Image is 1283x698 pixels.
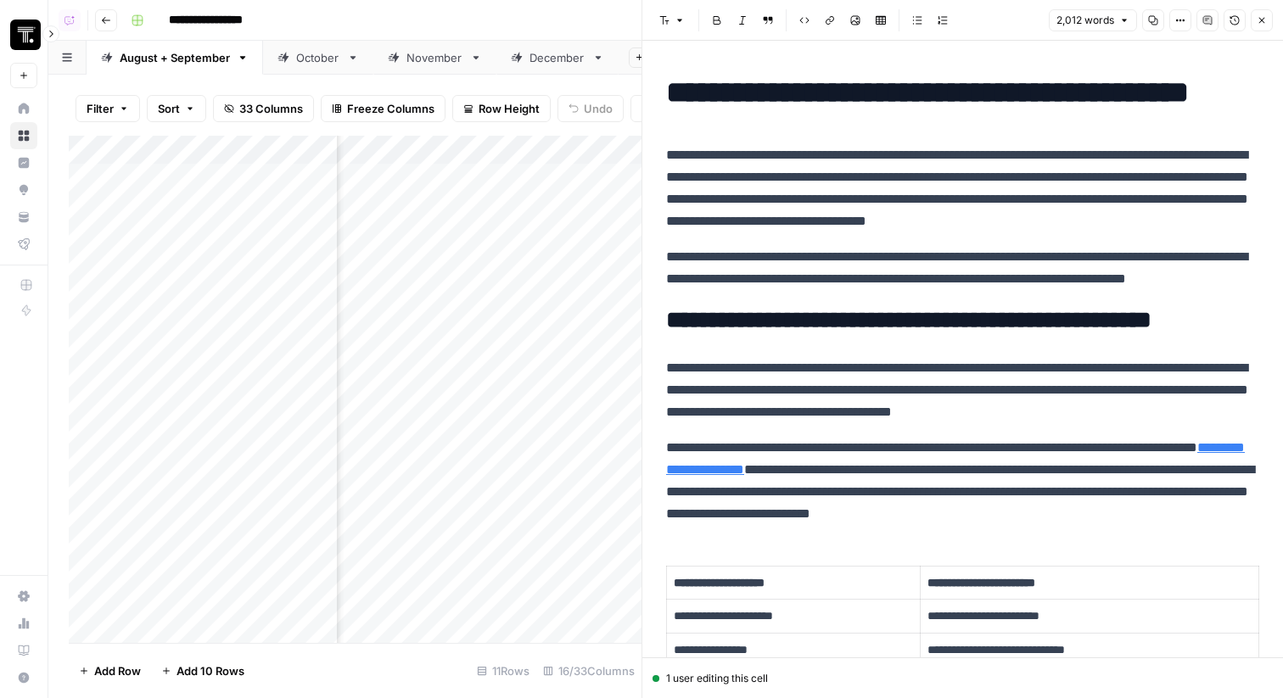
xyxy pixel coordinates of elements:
span: Freeze Columns [347,100,434,117]
a: Browse [10,122,37,149]
div: 16/33 Columns [536,657,641,684]
div: December [529,49,585,66]
a: Insights [10,149,37,176]
div: 11 Rows [470,657,536,684]
a: October [263,41,373,75]
span: Sort [158,100,180,117]
span: Add 10 Rows [176,662,244,679]
div: 1 user editing this cell [653,671,1273,686]
a: December [496,41,619,75]
button: Workspace: Thoughtspot [10,14,37,56]
span: 33 Columns [239,100,303,117]
button: Add Row [69,657,151,684]
a: Opportunities [10,176,37,204]
a: Usage [10,610,37,637]
a: Settings [10,583,37,610]
button: 33 Columns [213,95,314,122]
button: Undo [557,95,624,122]
span: Undo [584,100,613,117]
div: November [406,49,463,66]
a: Your Data [10,204,37,231]
a: August + September [87,41,263,75]
span: Row Height [479,100,540,117]
button: Row Height [452,95,551,122]
div: August + September [120,49,230,66]
button: 2,012 words [1049,9,1137,31]
span: 2,012 words [1056,13,1114,28]
a: Home [10,95,37,122]
a: November [373,41,496,75]
button: Sort [147,95,206,122]
button: Filter [76,95,140,122]
span: Add Row [94,662,141,679]
a: Flightpath [10,231,37,258]
img: Thoughtspot Logo [10,20,41,50]
div: October [296,49,340,66]
button: Add 10 Rows [151,657,255,684]
button: Freeze Columns [321,95,445,122]
a: Learning Hub [10,637,37,664]
span: Filter [87,100,114,117]
button: Help + Support [10,664,37,691]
